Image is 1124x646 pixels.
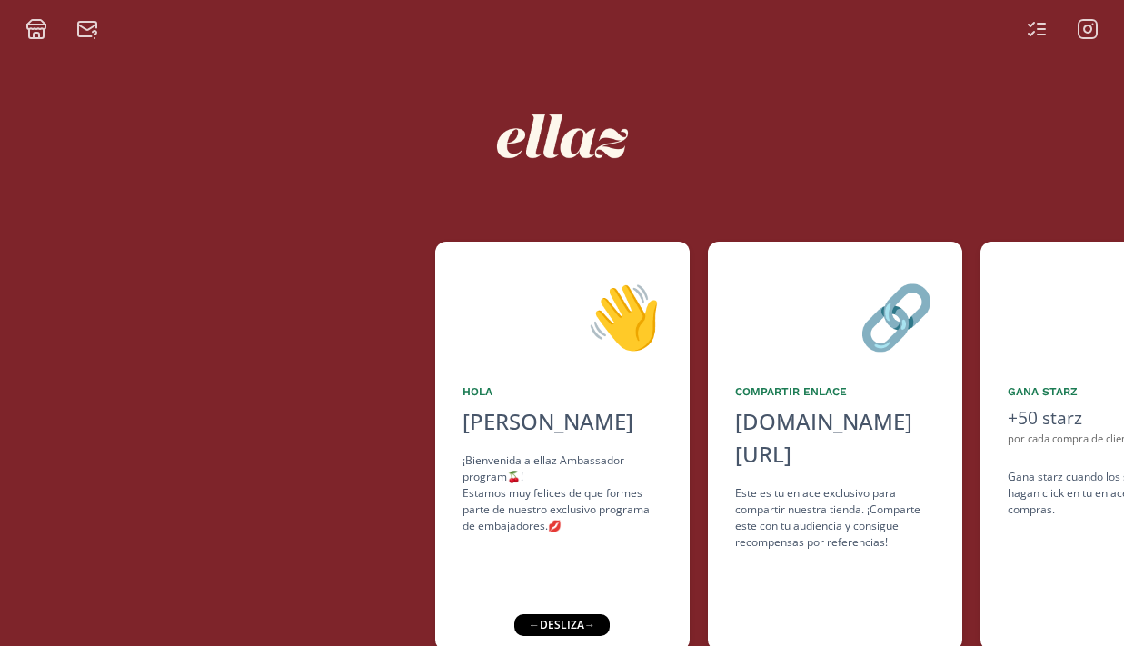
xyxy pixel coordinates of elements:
[735,405,935,471] div: [DOMAIN_NAME][URL]
[512,614,608,636] div: ← desliza →
[463,405,662,438] div: [PERSON_NAME]
[735,383,935,400] div: Compartir Enlace
[735,269,935,362] div: 🔗
[463,452,662,534] div: ¡Bienvenida a ellaz Ambassador program🍒! Estamos muy felices de que formes parte de nuestro exclu...
[735,485,935,551] div: Este es tu enlace exclusivo para compartir nuestra tienda. ¡Comparte este con tu audiencia y cons...
[463,383,662,400] div: Hola
[463,269,662,362] div: 👋
[481,55,644,218] img: nKmKAABZpYV7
